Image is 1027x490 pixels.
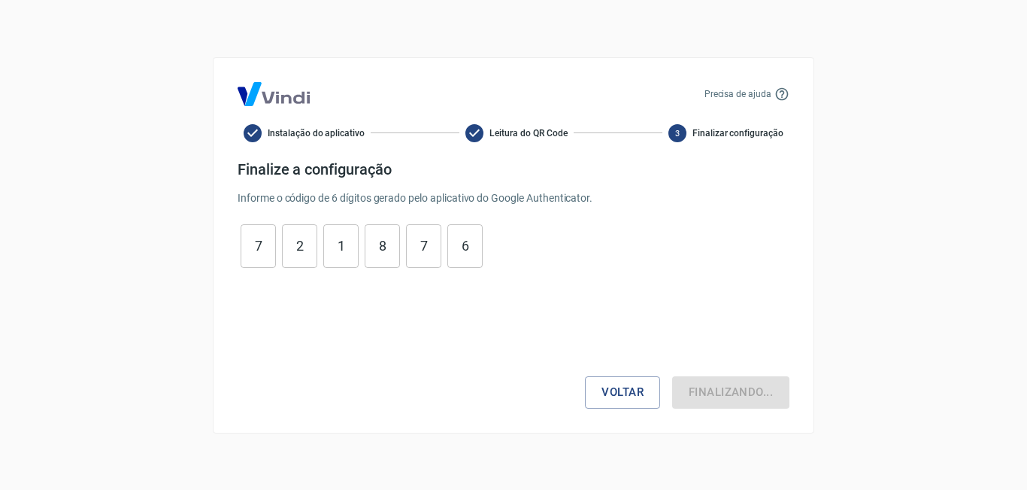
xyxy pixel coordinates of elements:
text: 3 [675,128,680,138]
span: Instalação do aplicativo [268,126,365,140]
h4: Finalize a configuração [238,160,789,178]
span: Leitura do QR Code [489,126,567,140]
p: Precisa de ajuda [704,87,771,101]
span: Finalizar configuração [692,126,783,140]
img: Logo Vind [238,82,310,106]
p: Informe o código de 6 dígitos gerado pelo aplicativo do Google Authenticator. [238,190,789,206]
button: Voltar [585,376,660,408]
